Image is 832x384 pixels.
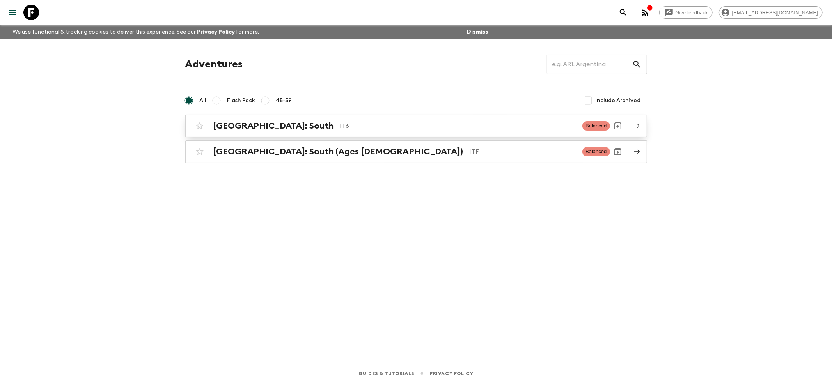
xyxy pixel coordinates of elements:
[610,118,626,134] button: Archive
[185,115,647,137] a: [GEOGRAPHIC_DATA]: SouthIT6BalancedArchive
[671,10,712,16] span: Give feedback
[340,121,577,131] p: IT6
[214,121,334,131] h2: [GEOGRAPHIC_DATA]: South
[276,97,292,104] span: 45-59
[728,10,822,16] span: [EMAIL_ADDRESS][DOMAIN_NAME]
[214,147,463,157] h2: [GEOGRAPHIC_DATA]: South (Ages [DEMOGRAPHIC_DATA])
[470,147,577,156] p: ITF
[465,27,490,37] button: Dismiss
[596,97,641,104] span: Include Archived
[358,369,414,378] a: Guides & Tutorials
[582,121,610,131] span: Balanced
[610,144,626,159] button: Archive
[200,97,207,104] span: All
[227,97,255,104] span: Flash Pack
[659,6,713,19] a: Give feedback
[185,57,243,72] h1: Adventures
[547,53,632,75] input: e.g. AR1, Argentina
[197,29,235,35] a: Privacy Policy
[430,369,473,378] a: Privacy Policy
[582,147,610,156] span: Balanced
[9,25,263,39] p: We use functional & tracking cookies to deliver this experience. See our for more.
[185,140,647,163] a: [GEOGRAPHIC_DATA]: South (Ages [DEMOGRAPHIC_DATA])ITFBalancedArchive
[616,5,631,20] button: search adventures
[719,6,823,19] div: [EMAIL_ADDRESS][DOMAIN_NAME]
[5,5,20,20] button: menu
